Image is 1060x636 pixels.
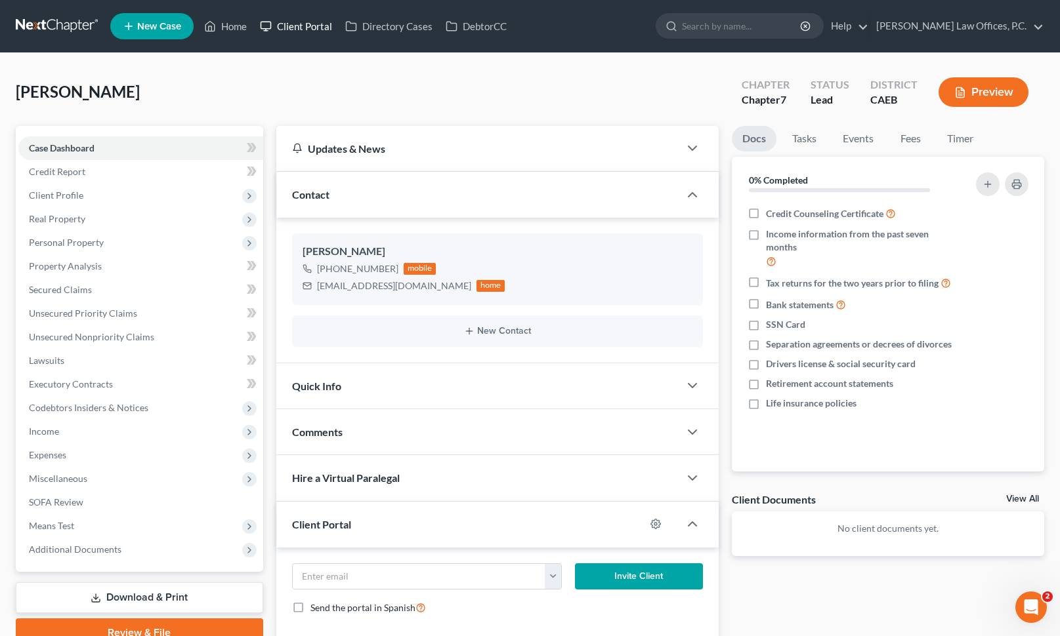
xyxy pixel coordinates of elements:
[29,449,66,460] span: Expenses
[292,518,351,530] span: Client Portal
[832,126,884,151] a: Events
[198,14,253,38] a: Home
[575,563,703,589] button: Invite Client
[29,544,121,555] span: Additional Documents
[29,331,154,342] span: Unsecured Nonpriority Claims
[18,160,263,184] a: Credit Report
[404,263,436,275] div: mobile
[29,496,83,507] span: SOFA Review
[293,564,545,589] input: Enter email
[18,490,263,514] a: SOFA Review
[292,380,341,392] span: Quick Info
[780,93,786,106] span: 7
[811,77,849,92] div: Status
[870,77,918,92] div: District
[29,520,74,531] span: Means Test
[1015,591,1047,623] iframe: Intercom live chat
[317,279,471,292] div: [EMAIL_ADDRESS][DOMAIN_NAME]
[1042,591,1053,602] span: 2
[292,142,664,155] div: Updates & News
[18,325,263,349] a: Unsecured Nonpriority Claims
[292,188,329,201] span: Contact
[18,136,263,160] a: Case Dashboard
[29,378,113,389] span: Executory Contracts
[29,189,83,201] span: Client Profile
[811,92,849,108] div: Lead
[29,260,102,271] span: Property Analysis
[742,77,790,92] div: Chapter
[18,302,263,325] a: Unsecured Priority Claims
[16,582,263,613] a: Download & Print
[29,355,64,366] span: Lawsuits
[29,284,92,295] span: Secured Claims
[766,277,939,290] span: Tax returns for the two years prior to filing
[29,426,59,437] span: Income
[339,14,439,38] a: Directory Cases
[824,14,868,38] a: Help
[16,82,140,101] span: [PERSON_NAME]
[889,126,931,151] a: Fees
[29,473,87,484] span: Miscellaneous
[317,262,398,275] div: [PHONE_NUMBER]
[29,402,148,413] span: Codebtors Insiders & Notices
[137,22,181,31] span: New Case
[766,298,834,311] span: Bank statements
[292,471,400,484] span: Hire a Virtual Paralegal
[937,126,984,151] a: Timer
[870,92,918,108] div: CAEB
[742,92,790,108] div: Chapter
[303,326,692,336] button: New Contact
[766,228,955,254] span: Income information from the past seven months
[29,166,85,177] span: Credit Report
[766,318,805,331] span: SSN Card
[749,174,808,186] strong: 0% Completed
[292,426,343,438] span: Comments
[303,244,692,260] div: [PERSON_NAME]
[766,338,952,351] span: Separation agreements or decrees of divorces
[29,237,104,248] span: Personal Property
[18,349,263,372] a: Lawsuits
[29,213,85,224] span: Real Property
[766,397,857,410] span: Life insurance policies
[477,280,505,292] div: home
[939,77,1028,107] button: Preview
[253,14,339,38] a: Client Portal
[29,142,95,153] span: Case Dashboard
[732,126,776,151] a: Docs
[742,522,1034,535] p: No client documents yet.
[766,377,893,390] span: Retirement account statements
[870,14,1044,38] a: [PERSON_NAME] Law Offices, P.C.
[18,278,263,302] a: Secured Claims
[732,492,816,506] div: Client Documents
[439,14,513,38] a: DebtorCC
[310,602,415,613] span: Send the portal in Spanish
[766,207,883,220] span: Credit Counseling Certificate
[766,357,916,370] span: Drivers license & social security card
[18,254,263,278] a: Property Analysis
[18,372,263,396] a: Executory Contracts
[1006,494,1039,504] a: View All
[782,126,827,151] a: Tasks
[682,14,802,38] input: Search by name...
[29,308,137,319] span: Unsecured Priority Claims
